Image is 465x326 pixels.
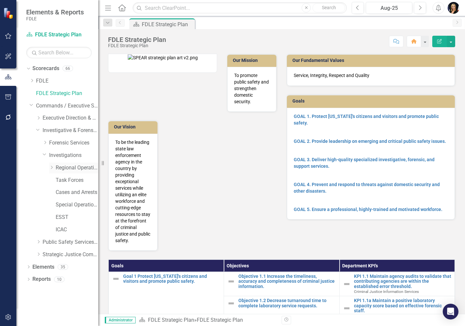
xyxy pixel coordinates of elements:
img: SPEAR strategic plan art v2.png [128,54,198,61]
a: Special Operations Team [56,201,98,209]
a: Goal 1 Protect [US_STATE]'s citizens and visitors and promote public safety. [123,274,220,284]
a: Elements [32,263,54,271]
input: Search Below... [26,47,92,58]
img: Not Defined [227,278,235,285]
a: Reports [32,276,51,283]
a: GOAL 1. Protect [US_STATE]'s citizens and visitors and promote public safety. [294,114,439,125]
div: FDLE Strategic Plan [108,43,166,48]
a: ESST [56,214,98,221]
a: GOAL 5. Ensure a professional, highly-trained and motivated workforce. [294,207,442,212]
img: ClearPoint Strategy [3,8,15,19]
p: To be the leading state law enforcement agency in the country by providing exceptional services w... [115,139,151,244]
a: FDLE Strategic Plan [26,31,92,39]
div: FDLE Strategic Plan [108,36,166,43]
a: Scorecards [32,65,59,72]
div: Aug-25 [368,4,410,12]
h3: Our Fundamental Values [292,58,452,63]
a: GOAL 3. Deliver high-quality specialized investigative, forensic, and support services. [294,157,435,169]
h3: Our Vision [114,125,154,129]
a: ICAC [56,226,98,234]
a: Task Forces [56,177,98,184]
a: Forensic Services [49,139,98,147]
p: Service, Integrity, Respect and Quality [294,72,448,79]
img: Not Defined [343,280,351,288]
div: 66 [63,66,73,71]
a: Public Safety Services Command [43,239,98,246]
div: FDLE Strategic Plan [197,317,243,323]
h3: Our Mission [233,58,273,63]
a: KPI 1.1a Maintain a positive laboratory capacity score based on effective forensic staff. [354,298,451,313]
a: Investigative & Forensic Services Command [43,127,98,134]
td: Double-Click to Edit Right Click for Context Menu [224,296,339,321]
a: FDLE [36,77,98,85]
img: Not Defined [343,304,351,312]
a: FDLE Strategic Plan [36,90,98,97]
img: Not Defined [227,299,235,307]
img: Not Defined [112,275,120,283]
a: GOAL 2. Provide leadership on emerging and critical public safety issues. [294,139,446,144]
span: Criminal Justice Information Services [354,289,419,294]
small: FDLE [26,16,84,21]
a: Objective 1.1 Increase the timeliness, accuracy and completeness of criminal justice information. [238,274,336,289]
img: Heather Pence [448,2,459,14]
a: Investigations [49,152,98,159]
td: Double-Click to Edit Right Click for Context Menu [339,272,455,296]
td: Double-Click to Edit Right Click for Context Menu [224,272,339,296]
a: Regional Operations Centers [56,164,98,172]
div: » [139,316,277,324]
span: Elements & Reports [26,8,84,16]
div: FDLE Strategic Plan [142,20,193,29]
span: Forensic Services [354,314,384,318]
button: Aug-25 [366,2,412,14]
a: Executive Direction & Business Support [43,114,98,122]
a: FDLE Strategic Plan [148,317,194,323]
p: To promote public safety and strengthen domestic security. [234,72,270,105]
td: Double-Click to Edit Right Click for Context Menu [339,296,455,321]
span: Administrator [105,317,136,323]
div: 10 [54,277,65,282]
a: Commands / Executive Support Branch [36,102,98,110]
input: Search ClearPoint... [133,2,347,14]
a: KPI 1.1 Maintain agency audits to validate that contributing agencies are within the established ... [354,274,451,289]
button: Search [312,3,345,12]
span: Search [322,5,336,10]
div: 35 [58,264,68,270]
a: Strategic Justice Command [43,251,98,259]
a: Objective 1.2 Decrease turnaround time to complete laboratory service requests. [238,298,336,308]
a: Cases and Arrests [56,189,98,196]
div: Open Intercom Messenger [443,304,458,319]
h3: Goals [292,99,452,104]
a: GOAL 4. Prevent and respond to threats against domestic security and other disasters. [294,182,440,194]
